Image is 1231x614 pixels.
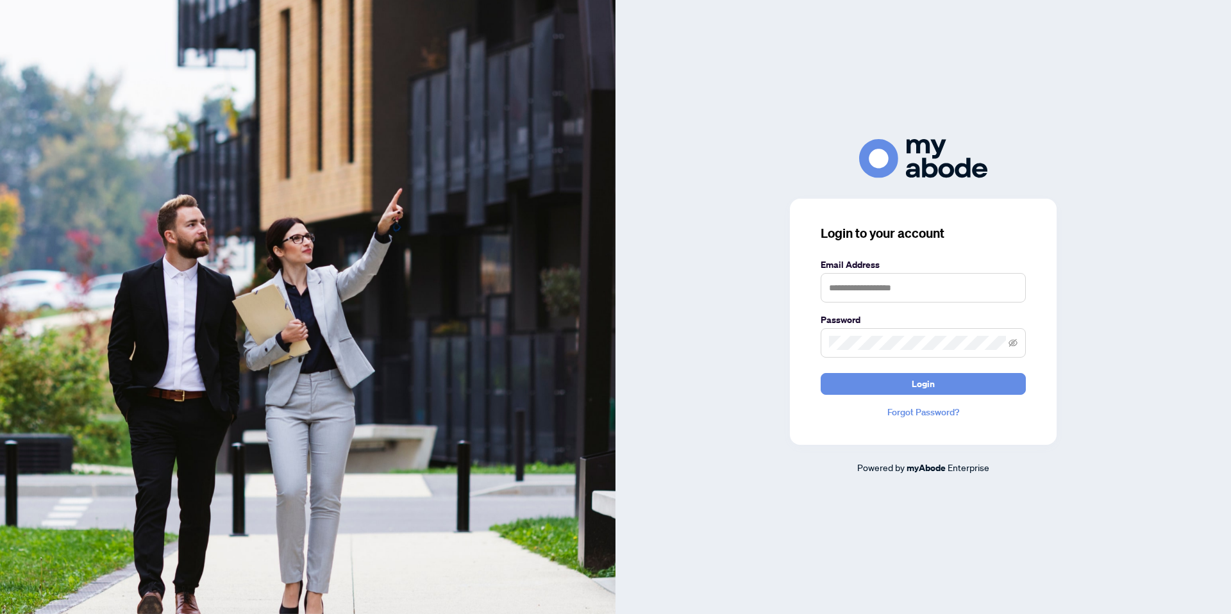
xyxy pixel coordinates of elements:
h3: Login to your account [821,224,1026,242]
span: Login [912,374,935,394]
a: myAbode [907,461,946,475]
img: ma-logo [859,139,987,178]
span: eye-invisible [1009,338,1017,347]
span: Powered by [857,461,905,473]
label: Email Address [821,258,1026,272]
button: Login [821,373,1026,395]
span: Enterprise [948,461,989,473]
label: Password [821,313,1026,327]
a: Forgot Password? [821,405,1026,419]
